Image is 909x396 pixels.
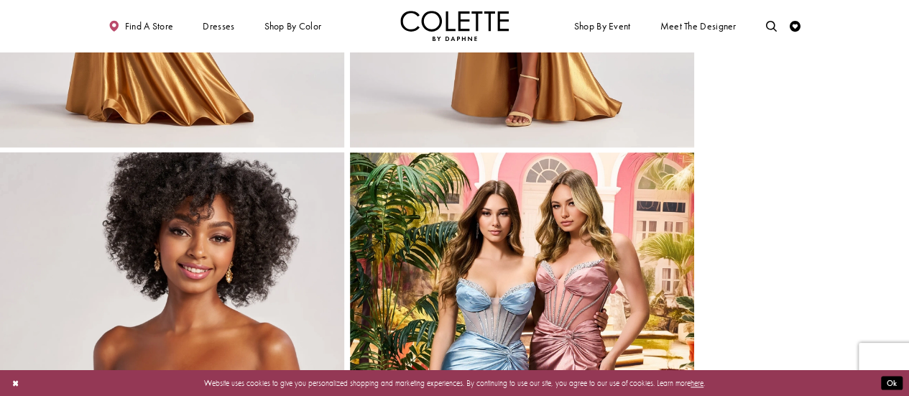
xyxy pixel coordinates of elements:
a: here [691,378,703,388]
span: Dresses [203,21,234,32]
span: Dresses [200,11,237,41]
p: Website uses cookies to give you personalized shopping and marketing experiences. By continuing t... [78,376,831,390]
span: Meet the designer [660,21,736,32]
span: Shop by color [264,21,321,32]
button: Close Dialog [6,374,24,393]
a: Toggle search [763,11,780,41]
span: Shop By Event [571,11,633,41]
a: Check Wishlist [787,11,803,41]
a: Find a store [106,11,176,41]
button: Submit Dialog [881,377,903,390]
a: Visit Home Page [400,11,509,41]
img: Colette by Daphne [400,11,509,41]
span: Shop by color [262,11,324,41]
span: Shop By Event [574,21,631,32]
span: Find a store [125,21,174,32]
a: Meet the designer [657,11,739,41]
